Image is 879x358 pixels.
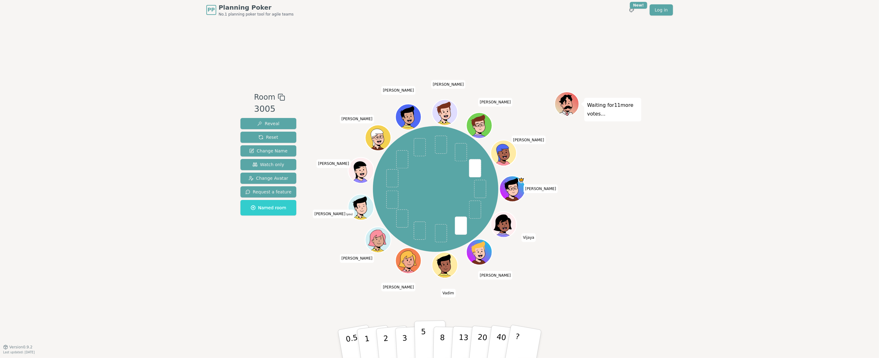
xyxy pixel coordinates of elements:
[219,12,294,17] span: No.1 planning poker tool for agile teams
[254,103,285,116] div: 3005
[240,173,297,184] button: Change Avatar
[3,345,33,350] button: Version0.9.2
[253,161,284,168] span: Watch only
[3,351,35,354] span: Last updated: [DATE]
[522,233,536,242] span: Click to change your name
[381,86,415,95] span: Click to change your name
[630,2,648,9] div: New!
[441,289,455,298] span: Click to change your name
[340,115,374,124] span: Click to change your name
[524,184,558,193] span: Click to change your name
[626,4,637,16] button: New!
[249,175,288,181] span: Change Avatar
[512,136,546,144] span: Click to change your name
[258,134,278,140] span: Reset
[478,271,513,280] span: Click to change your name
[518,177,525,183] span: Matt is the host
[587,101,638,118] p: Waiting for 11 more votes...
[257,120,279,127] span: Reveal
[208,6,215,14] span: PP
[313,210,354,219] span: Click to change your name
[219,3,294,12] span: Planning Poker
[340,254,374,263] span: Click to change your name
[240,159,297,170] button: Watch only
[251,205,286,211] span: Named room
[240,145,297,156] button: Change Name
[254,92,275,103] span: Room
[349,195,373,220] button: Click to change your avatar
[240,186,297,197] button: Request a feature
[240,200,297,215] button: Named room
[381,283,415,292] span: Click to change your name
[9,345,33,350] span: Version 0.9.2
[245,189,292,195] span: Request a feature
[206,3,294,17] a: PPPlanning PokerNo.1 planning poker tool for agile teams
[249,148,287,154] span: Change Name
[478,98,513,107] span: Click to change your name
[650,4,673,16] a: Log in
[431,80,465,89] span: Click to change your name
[345,213,353,216] span: (you)
[240,132,297,143] button: Reset
[316,159,351,168] span: Click to change your name
[240,118,297,129] button: Reveal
